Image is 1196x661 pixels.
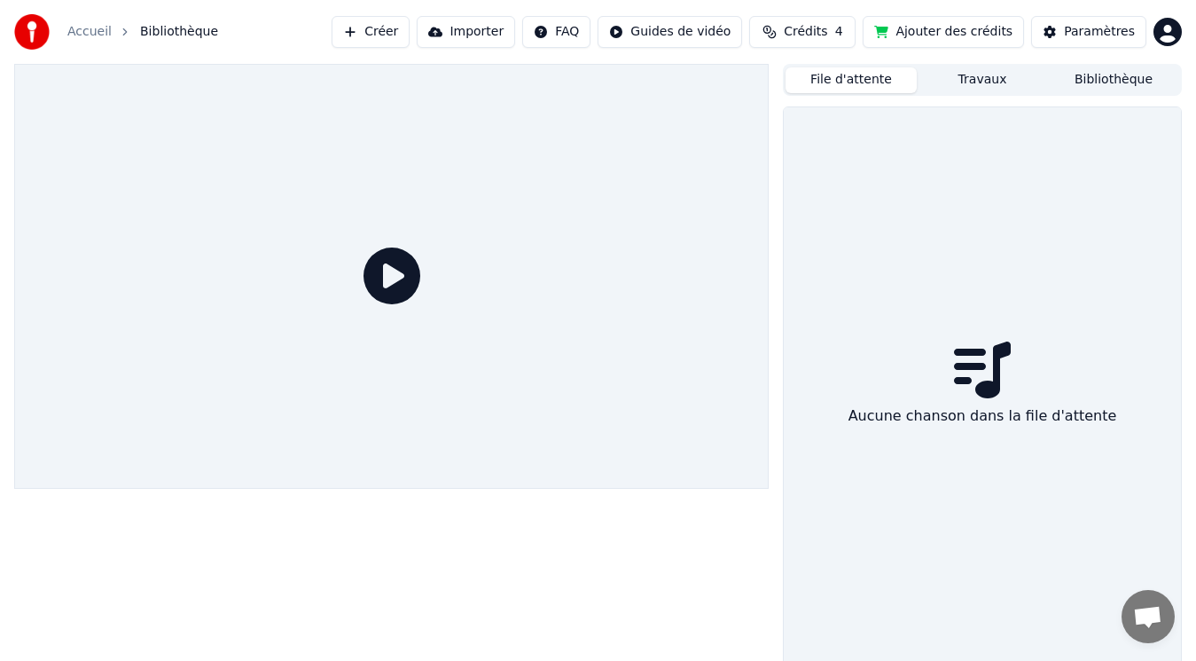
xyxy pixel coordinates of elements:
a: Accueil [67,23,112,41]
span: Crédits [784,23,827,41]
div: Paramètres [1064,23,1135,41]
span: 4 [835,23,843,41]
div: Aucune chanson dans la file d'attente [841,398,1124,434]
button: Paramètres [1031,16,1146,48]
button: Travaux [917,67,1048,93]
button: Guides de vidéo [598,16,742,48]
button: FAQ [522,16,590,48]
nav: breadcrumb [67,23,218,41]
div: Ouvrir le chat [1122,590,1175,643]
button: Créer [332,16,410,48]
button: Bibliothèque [1048,67,1179,93]
button: Crédits4 [749,16,856,48]
button: File d'attente [786,67,917,93]
img: youka [14,14,50,50]
button: Ajouter des crédits [863,16,1024,48]
span: Bibliothèque [140,23,218,41]
button: Importer [417,16,515,48]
